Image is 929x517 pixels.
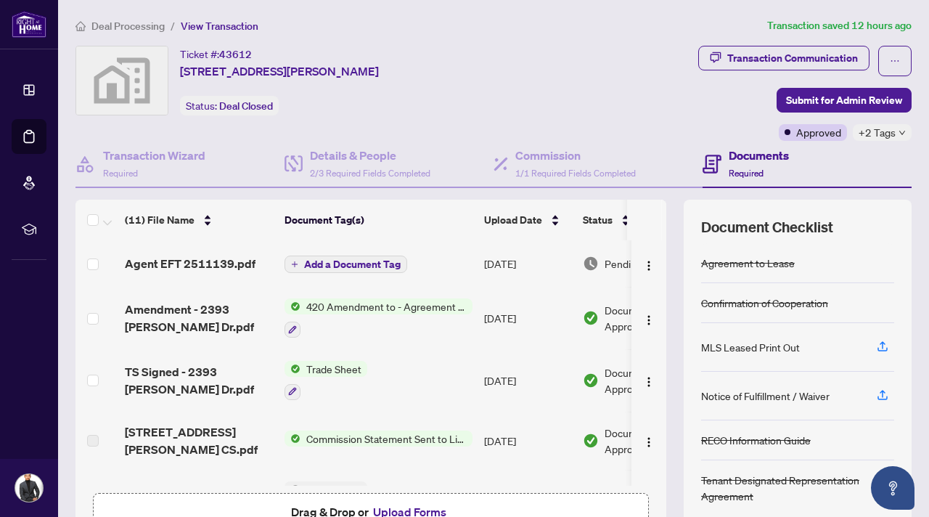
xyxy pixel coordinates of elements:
button: Transaction Communication [698,46,869,70]
button: Submit for Admin Review [777,88,912,113]
span: 1/1 Required Fields Completed [515,168,636,179]
h4: Details & People [310,147,430,164]
span: home [75,21,86,31]
span: 2/3 Required Fields Completed [310,168,430,179]
h4: Commission [515,147,636,164]
span: Trade Sheet [300,481,367,497]
span: ellipsis [890,56,900,66]
span: Deal Processing [91,20,165,33]
span: Submit for Admin Review [786,89,902,112]
span: Document Checklist [701,217,833,237]
button: Open asap [871,466,914,510]
th: (11) File Name [119,200,279,240]
img: Logo [643,436,655,448]
th: Status [577,200,700,240]
button: Logo [637,369,660,392]
div: Status: [180,96,279,115]
button: Add a Document Tag [285,256,407,273]
div: Transaction Communication [727,46,858,70]
th: Upload Date [478,200,577,240]
button: Logo [637,306,660,330]
span: Document Approved [605,302,695,334]
td: [DATE] [478,412,577,470]
button: Logo [637,252,660,275]
h4: Transaction Wizard [103,147,205,164]
span: plus [291,261,298,268]
img: Logo [643,314,655,326]
span: Pending Review [605,256,677,272]
span: down [899,129,906,137]
div: Ticket #: [180,46,252,62]
div: RECO Information Guide [701,432,811,448]
span: Required [729,168,764,179]
span: 43612 [219,48,252,61]
span: Approved [796,124,841,140]
span: [STREET_ADDRESS][PERSON_NAME] [180,62,379,80]
img: Logo [643,260,655,272]
span: Status [583,212,613,228]
img: Status Icon [285,361,300,377]
div: Confirmation of Cooperation [701,295,828,311]
img: Status Icon [285,481,300,497]
td: [DATE] [478,349,577,412]
span: (11) File Name [125,212,195,228]
button: Logo [637,429,660,452]
img: Logo [643,376,655,388]
img: svg%3e [76,46,168,115]
img: Status Icon [285,431,300,447]
span: TS Signed - 2393 [PERSON_NAME] Dr.pdf [125,363,273,398]
span: 420 Amendment to - Agreement to Lease - Residential [300,298,472,314]
span: Amendment - 2393 [PERSON_NAME] Dr.pdf [125,301,273,335]
td: [DATE] [478,287,577,349]
span: Trade Sheet [300,361,367,377]
div: MLS Leased Print Out [701,339,800,355]
td: [DATE] [478,240,577,287]
img: Document Status [583,256,599,272]
img: Document Status [583,373,599,388]
button: Status Icon420 Amendment to - Agreement to Lease - Residential [285,298,472,338]
span: Deal Closed [219,99,273,113]
div: Agreement to Lease [701,255,795,271]
span: Document Approved [605,365,695,396]
img: Document Status [583,433,599,449]
span: Agent EFT 2511139.pdf [125,255,255,272]
span: View Transaction [181,20,258,33]
span: [STREET_ADDRESS][PERSON_NAME] CS.pdf [125,423,273,458]
div: Notice of Fulfillment / Waiver [701,388,830,404]
img: logo [12,11,46,38]
span: Upload Date [484,212,542,228]
span: Required [103,168,138,179]
span: Commission Statement Sent to Listing Brokerage [300,431,472,447]
span: Add a Document Tag [304,259,401,269]
img: Document Status [583,310,599,326]
div: Tenant Designated Representation Agreement [701,472,894,504]
span: +2 Tags [859,124,896,141]
button: Status IconCommission Statement Sent to Listing Brokerage [285,431,472,447]
li: / [171,17,175,34]
img: Profile Icon [15,474,43,502]
h4: Documents [729,147,789,164]
button: Add a Document Tag [285,255,407,274]
article: Transaction saved 12 hours ago [767,17,912,34]
th: Document Tag(s) [279,200,478,240]
img: Status Icon [285,298,300,314]
span: Document Approved [605,425,695,457]
button: Status IconTrade Sheet [285,361,367,400]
